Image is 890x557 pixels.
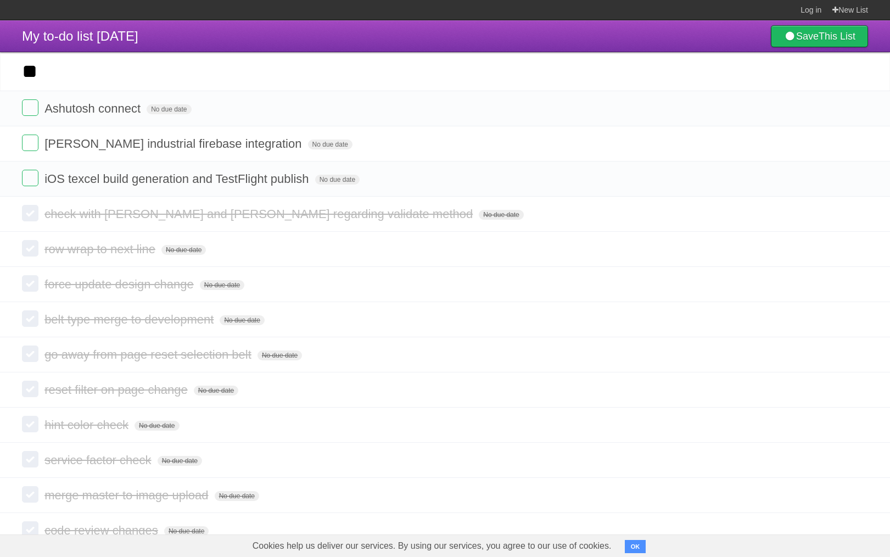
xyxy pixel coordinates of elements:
[22,310,38,327] label: Done
[22,521,38,538] label: Done
[819,31,855,42] b: This List
[135,421,179,431] span: No due date
[479,210,523,220] span: No due date
[44,453,154,467] span: service factor check
[161,245,206,255] span: No due date
[22,170,38,186] label: Done
[44,242,158,256] span: row wrap to next line
[164,526,209,536] span: No due date
[22,416,38,432] label: Done
[44,172,311,186] span: iOS texcel build generation and TestFlight publish
[22,486,38,503] label: Done
[625,540,646,553] button: OK
[44,488,211,502] span: merge master to image upload
[308,140,352,149] span: No due date
[22,29,138,43] span: My to-do list [DATE]
[200,280,244,290] span: No due date
[22,451,38,467] label: Done
[44,418,131,432] span: hint color check
[22,381,38,397] label: Done
[158,456,202,466] span: No due date
[44,207,475,221] span: check with [PERSON_NAME] and [PERSON_NAME] regarding validate method
[44,277,197,291] span: force update design change
[242,535,623,557] span: Cookies help us deliver our services. By using our services, you agree to our use of cookies.
[44,523,161,537] span: code review changes
[315,175,360,185] span: No due date
[194,386,238,396] span: No due date
[44,137,304,151] span: [PERSON_NAME] industrial firebase integration
[44,348,254,361] span: go away from page reset selection belt
[215,491,259,501] span: No due date
[22,240,38,257] label: Done
[771,25,868,47] a: SaveThis List
[44,313,216,326] span: belt type merge to development
[147,104,191,114] span: No due date
[220,315,264,325] span: No due date
[22,275,38,292] label: Done
[22,346,38,362] label: Done
[22,205,38,221] label: Done
[22,99,38,116] label: Done
[44,383,191,397] span: reset filter on page change
[22,135,38,151] label: Done
[258,350,302,360] span: No due date
[44,102,143,115] span: Ashutosh connect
